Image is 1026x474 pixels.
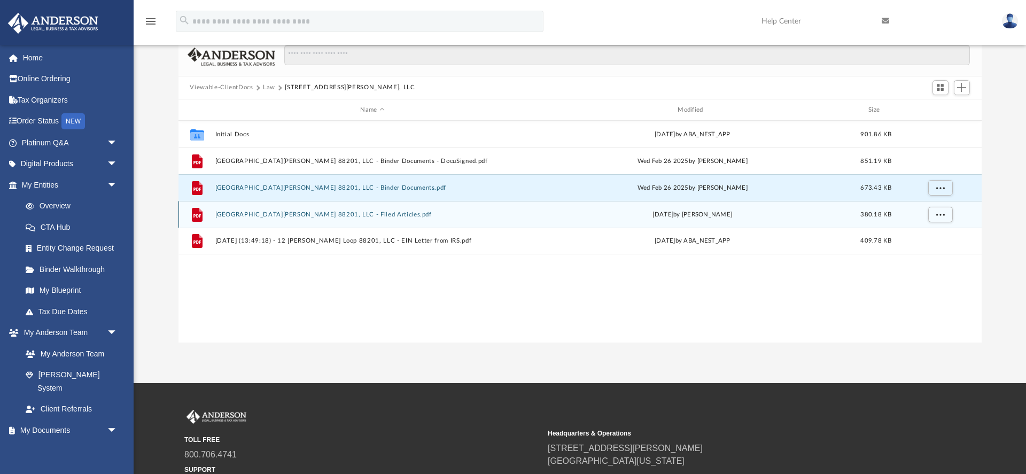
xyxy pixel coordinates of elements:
span: 380.18 KB [860,212,891,217]
div: [DATE] by ABA_NEST_APP [535,130,850,139]
span: arrow_drop_down [107,132,128,154]
button: More options [928,207,952,223]
img: User Pic [1002,13,1018,29]
a: Binder Walkthrough [15,259,134,280]
div: Wed Feb 26 2025 by [PERSON_NAME] [535,157,850,166]
div: Name [214,105,530,115]
a: My Documentsarrow_drop_down [7,419,128,441]
a: Home [7,47,134,68]
i: search [178,14,190,26]
span: 673.43 KB [860,185,891,191]
a: [STREET_ADDRESS][PERSON_NAME] [548,444,703,453]
span: 851.19 KB [860,158,891,164]
button: More options [928,180,952,196]
div: Size [854,105,897,115]
button: [GEOGRAPHIC_DATA][PERSON_NAME] 88201, LLC - Binder Documents - DocuSigned.pdf [215,158,530,165]
div: Wed Feb 26 2025 by [PERSON_NAME] [535,183,850,193]
a: My Anderson Teamarrow_drop_down [7,322,128,344]
a: [GEOGRAPHIC_DATA][US_STATE] [548,456,685,465]
span: arrow_drop_down [107,419,128,441]
a: [PERSON_NAME] System [15,364,128,399]
a: Platinum Q&Aarrow_drop_down [7,132,134,153]
div: grid [178,121,982,342]
a: My Anderson Team [15,343,123,364]
img: Anderson Advisors Platinum Portal [184,410,248,424]
a: menu [144,20,157,28]
button: Viewable-ClientDocs [190,83,253,92]
a: 800.706.4741 [184,450,237,459]
a: My Blueprint [15,280,128,301]
a: Tax Organizers [7,89,134,111]
a: Overview [15,196,134,217]
small: Headquarters & Operations [548,429,904,438]
div: [DATE] by [PERSON_NAME] [535,210,850,220]
a: Client Referrals [15,399,128,420]
a: Tax Due Dates [15,301,134,322]
span: arrow_drop_down [107,322,128,344]
i: menu [144,15,157,28]
button: Law [263,83,275,92]
a: My Entitiesarrow_drop_down [7,174,134,196]
span: 409.78 KB [860,238,891,244]
button: [STREET_ADDRESS][PERSON_NAME], LLC [285,83,415,92]
a: Entity Change Request [15,238,134,259]
span: arrow_drop_down [107,153,128,175]
a: Online Ordering [7,68,134,90]
button: Switch to Grid View [932,80,949,95]
a: Digital Productsarrow_drop_down [7,153,134,175]
button: [DATE] (13:49:18) - 12 [PERSON_NAME] Loop 88201, LLC - EIN Letter from IRS.pdf [215,238,530,245]
div: Modified [534,105,850,115]
div: id [902,105,977,115]
input: Search files and folders [284,45,969,65]
button: Initial Docs [215,131,530,138]
a: CTA Hub [15,216,134,238]
button: Add [954,80,970,95]
div: NEW [61,113,85,129]
div: id [183,105,209,115]
img: Anderson Advisors Platinum Portal [5,13,102,34]
span: arrow_drop_down [107,174,128,196]
small: TOLL FREE [184,435,540,445]
button: [GEOGRAPHIC_DATA][PERSON_NAME] 88201, LLC - Binder Documents.pdf [215,184,530,191]
div: [DATE] by ABA_NEST_APP [535,237,850,246]
span: 901.86 KB [860,131,891,137]
a: Order StatusNEW [7,111,134,133]
button: [GEOGRAPHIC_DATA][PERSON_NAME] 88201, LLC - Filed Articles.pdf [215,211,530,218]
